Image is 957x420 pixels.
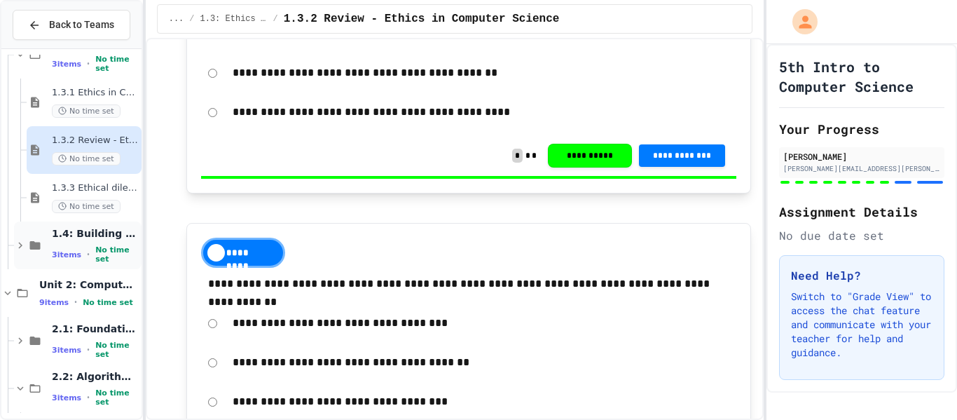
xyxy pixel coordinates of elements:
[95,245,139,264] span: No time set
[52,323,139,335] span: 2.1: Foundations of Computational Thinking
[52,182,139,194] span: 1.3.3 Ethical dilemma reflections
[791,267,932,284] h3: Need Help?
[49,18,114,32] span: Back to Teams
[52,227,139,240] span: 1.4: Building an Online Presence
[39,278,139,291] span: Unit 2: Computational Thinking & Problem-Solving
[95,388,139,407] span: No time set
[52,346,81,355] span: 3 items
[52,60,81,69] span: 3 items
[52,87,139,99] span: 1.3.1 Ethics in Computer Science
[87,392,90,403] span: •
[52,135,139,147] span: 1.3.2 Review - Ethics in Computer Science
[83,298,133,307] span: No time set
[779,227,944,244] div: No due date set
[791,290,932,360] p: Switch to "Grade View" to access the chat feature and communicate with your teacher for help and ...
[783,163,940,174] div: [PERSON_NAME][EMAIL_ADDRESS][PERSON_NAME][DOMAIN_NAME]
[52,152,121,165] span: No time set
[95,55,139,73] span: No time set
[87,344,90,355] span: •
[87,249,90,260] span: •
[273,13,278,25] span: /
[779,202,944,222] h2: Assignment Details
[74,297,77,308] span: •
[189,13,194,25] span: /
[13,10,130,40] button: Back to Teams
[169,13,184,25] span: ...
[95,341,139,359] span: No time set
[52,393,81,402] span: 3 items
[778,6,821,38] div: My Account
[779,119,944,139] h2: Your Progress
[52,250,81,259] span: 3 items
[783,150,940,163] div: [PERSON_NAME]
[200,13,268,25] span: 1.3: Ethics in Computing
[52,104,121,118] span: No time set
[87,58,90,69] span: •
[779,57,944,96] h1: 5th Intro to Computer Science
[39,298,69,307] span: 9 items
[52,200,121,213] span: No time set
[52,370,139,383] span: 2.2: Algorithms from Idea to Flowchart
[284,11,560,27] span: 1.3.2 Review - Ethics in Computer Science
